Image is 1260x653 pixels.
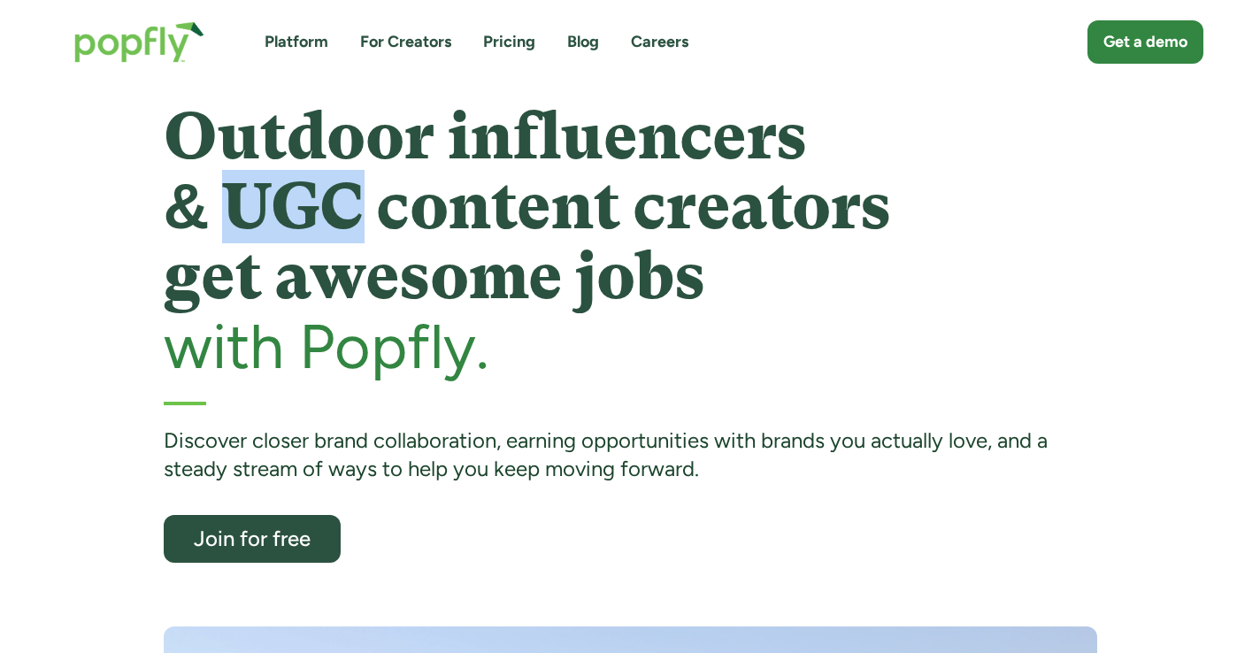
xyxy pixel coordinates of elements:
[483,31,535,53] a: Pricing
[1087,20,1203,64] a: Get a demo
[360,31,451,53] a: For Creators
[631,31,688,53] a: Careers
[57,4,222,81] a: home
[164,102,1097,312] h1: Outdoor influencers & UGC content creators get awesome jobs
[164,426,1097,484] div: Discover closer brand collaboration, earning opportunities with brands you actually love, and a s...
[265,31,328,53] a: Platform
[1103,31,1187,53] div: Get a demo
[164,515,341,563] a: Join for free
[180,527,325,549] div: Join for free
[164,312,1097,380] h2: with Popfly.
[567,31,599,53] a: Blog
